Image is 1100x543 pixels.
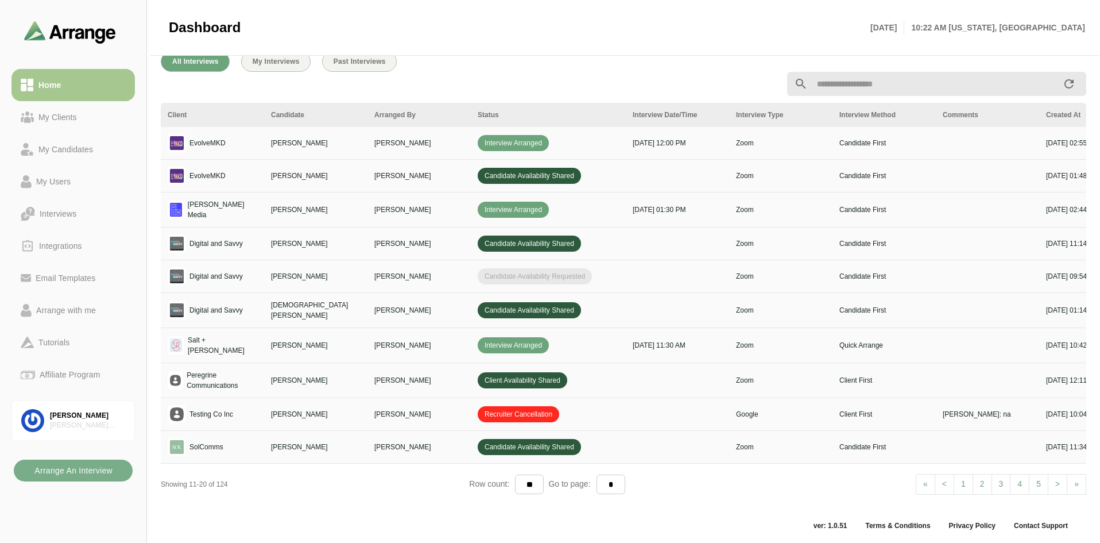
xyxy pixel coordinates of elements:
a: Tutorials [11,326,135,359]
div: Interview Date/Time [633,110,722,120]
a: Privacy Policy [940,521,1005,530]
p: [PERSON_NAME] [374,138,464,148]
p: SolComms [189,442,223,452]
button: Arrange An Interview [14,460,133,482]
button: Past Interviews [322,51,397,72]
a: Previous [935,474,954,495]
p: [PERSON_NAME] [374,171,464,181]
p: Client First [839,375,929,386]
div: Arranged By [374,110,464,120]
p: [DEMOGRAPHIC_DATA][PERSON_NAME] [271,300,361,321]
p: Google [736,409,826,419]
span: Past Interviews [333,57,386,66]
p: 10:22 AM [US_STATE], [GEOGRAPHIC_DATA] [904,21,1085,34]
a: 5 [1029,474,1048,495]
img: logo [168,301,186,319]
span: Interview Arranged [478,202,549,218]
span: Candidate Availability Shared [478,439,581,455]
p: [PERSON_NAME] [374,409,464,419]
p: Digital and Savvy [189,238,243,249]
p: Candidate First [839,171,929,181]
span: All Interviews [172,57,219,66]
p: [PERSON_NAME] [271,138,361,148]
a: Email Templates [11,262,135,294]
div: Comments [943,110,1032,120]
div: My Candidates [34,143,98,156]
p: Candidate First [839,271,929,282]
p: Digital and Savvy [189,271,243,282]
div: Interviews [35,207,81,221]
img: logo [168,234,186,253]
a: Contact Support [1005,521,1077,530]
div: Candidate [271,110,361,120]
div: [PERSON_NAME]: na [943,409,1032,419]
p: Zoom [736,138,826,148]
p: [PERSON_NAME] [271,171,361,181]
p: [PERSON_NAME] [271,375,361,386]
img: arrangeai-name-small-logo.4d2b8aee.svg [24,21,116,43]
img: logo [168,267,186,286]
p: Zoom [736,171,826,181]
span: > [1055,479,1060,488]
p: Zoom [736,442,826,452]
span: < [942,479,947,488]
p: Zoom [736,271,826,282]
p: Zoom [736,205,826,215]
span: Dashboard [169,19,241,36]
p: [PERSON_NAME] [374,375,464,386]
p: [DATE] 11:30 AM [633,340,722,351]
div: Arrange with me [32,303,100,317]
a: 3 [991,474,1011,495]
img: logo [168,201,184,219]
p: [PERSON_NAME] [271,409,361,419]
div: My Users [32,175,75,188]
button: My Interviews [241,51,311,72]
a: 1 [954,474,973,495]
p: [PERSON_NAME] [271,238,361,249]
a: Affiliate Program [11,359,135,391]
span: Row count: [469,479,515,488]
div: Interview Method [839,110,929,120]
span: Recruiter Cancellation [478,406,559,422]
b: Arrange An Interview [34,460,113,482]
a: My Users [11,165,135,198]
div: [PERSON_NAME] Associates [50,421,125,430]
a: [PERSON_NAME][PERSON_NAME] Associates [11,400,135,441]
p: Zoom [736,305,826,315]
a: Next [1048,474,1067,495]
p: [PERSON_NAME] [374,271,464,282]
a: Integrations [11,230,135,262]
p: [DATE] [870,21,904,34]
span: Candidate Availability Shared [478,302,581,318]
p: Candidate First [839,442,929,452]
p: Testing Co Inc [189,409,233,419]
img: placeholder logo [168,371,183,390]
div: My Clients [34,110,82,124]
span: Candidate Availability Requested [478,268,592,284]
p: Candidate First [839,138,929,148]
p: [PERSON_NAME] [271,205,361,215]
p: Zoom [736,238,826,249]
p: Zoom [736,340,826,351]
p: [PERSON_NAME] [374,238,464,249]
div: Affiliate Program [35,368,104,382]
a: Terms & Conditions [856,521,939,530]
p: EvolveMKD [189,171,226,181]
p: Client First [839,409,929,419]
p: [PERSON_NAME] Media [188,199,257,220]
div: Integrations [34,239,87,253]
button: All Interviews [161,51,230,72]
img: logo [168,336,184,355]
p: Zoom [736,375,826,386]
img: placeholder logo [168,405,186,423]
span: Go to page: [544,479,596,488]
p: Digital and Savvy [189,305,243,315]
span: « [923,479,928,488]
img: logo [168,438,186,456]
p: Candidate First [839,238,929,249]
p: Candidate First [839,305,929,315]
span: Interview Arranged [478,135,549,151]
a: Previous [916,474,935,495]
p: [PERSON_NAME] [271,340,361,351]
div: Showing 11-20 of 124 [161,479,469,490]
